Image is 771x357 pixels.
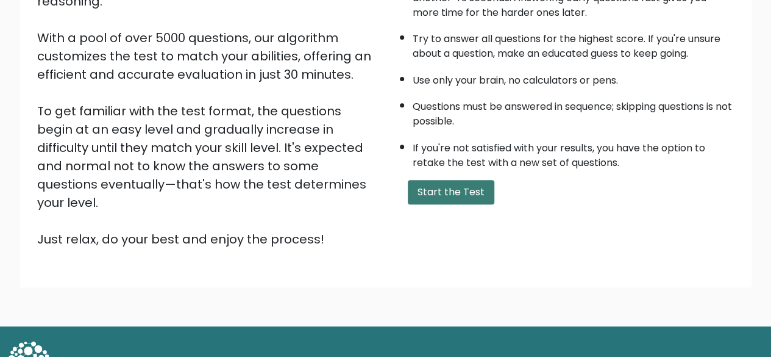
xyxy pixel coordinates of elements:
[413,67,734,88] li: Use only your brain, no calculators or pens.
[413,135,734,170] li: If you're not satisfied with your results, you have the option to retake the test with a new set ...
[413,93,734,129] li: Questions must be answered in sequence; skipping questions is not possible.
[413,26,734,61] li: Try to answer all questions for the highest score. If you're unsure about a question, make an edu...
[408,180,494,204] button: Start the Test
